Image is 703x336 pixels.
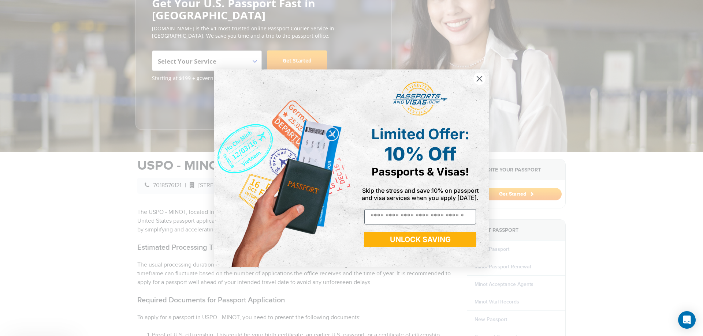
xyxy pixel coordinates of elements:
span: 10% Off [384,143,456,165]
span: Passports & Visas! [372,165,469,178]
button: Close dialog [473,72,486,85]
img: passports and visas [393,82,448,116]
img: de9cda0d-0715-46ca-9a25-073762a91ba7.png [214,69,351,267]
button: UNLOCK SAVING [364,232,476,247]
span: Limited Offer: [371,125,469,143]
span: Skip the stress and save 10% on passport and visa services when you apply [DATE]. [362,187,479,201]
div: Open Intercom Messenger [678,311,696,329]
